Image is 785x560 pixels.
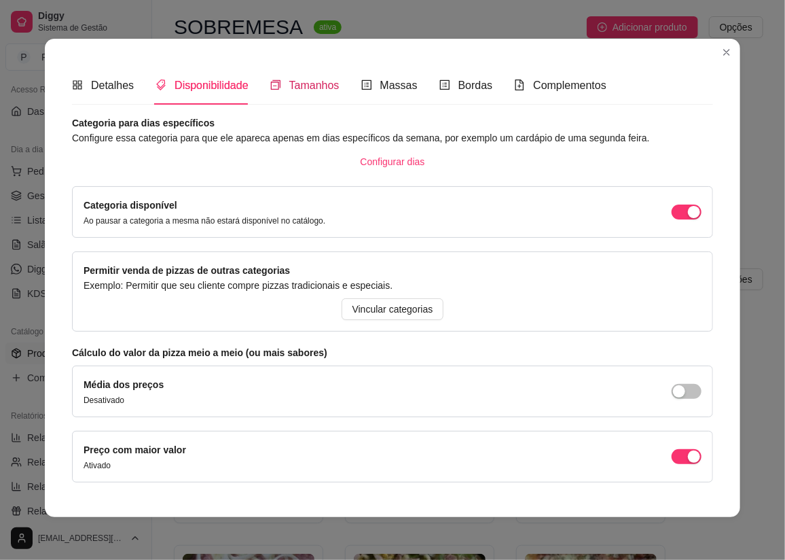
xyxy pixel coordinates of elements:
button: Configurar dias [350,151,436,173]
span: appstore [72,80,83,90]
article: Categoria para dias específicos [72,116,713,130]
label: Média dos preços [84,379,164,390]
button: Vincular categorias [342,298,444,320]
span: Configurar dias [361,154,425,169]
span: file-add [514,80,525,90]
article: Configure essa categoria para que ele apareca apenas em dias específicos da semana, por exemplo u... [72,130,713,145]
span: Complementos [533,80,606,91]
span: Disponibilidade [175,80,249,91]
span: Detalhes [91,80,134,91]
label: Categoria disponível [84,200,177,211]
span: Vincular categorias [352,302,433,317]
button: Close [716,41,737,63]
p: Ativado [84,460,186,471]
span: switcher [270,80,281,90]
p: Desativado [84,395,164,406]
span: Massas [380,80,418,91]
span: Bordas [458,80,493,91]
span: profile [361,80,372,90]
article: Permitir venda de pizzas de outras categorias [84,263,701,278]
article: Exemplo: Permitir que seu cliente compre pizzas tradicionais e especiais. [84,278,701,293]
span: tags [156,80,166,90]
label: Preço com maior valor [84,444,186,455]
p: Ao pausar a categoria a mesma não estará disponível no catálogo. [84,215,325,226]
span: profile [439,80,450,90]
article: Cálculo do valor da pizza meio a meio (ou mais sabores) [72,345,713,360]
span: Tamanhos [289,80,340,91]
